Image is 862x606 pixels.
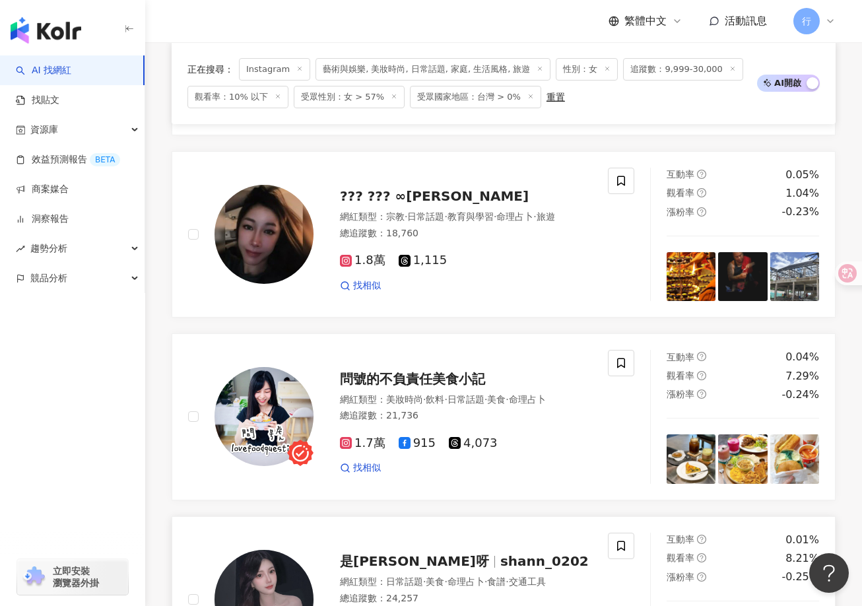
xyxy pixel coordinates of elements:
[410,86,541,108] span: 受眾國家地區：台灣 > 0%
[340,279,381,292] a: 找相似
[386,211,405,222] span: 宗教
[386,394,423,405] span: 美妝時尚
[770,434,819,483] img: post-image
[340,409,592,422] div: 總追蹤數 ： 21,736
[781,205,819,219] div: -0.23%
[16,213,69,226] a: 洞察報告
[187,86,288,108] span: 觀看率：10% 以下
[725,15,767,27] span: 活動訊息
[426,576,444,587] span: 美食
[187,64,234,75] span: 正在搜尋 ：
[667,187,694,198] span: 觀看率
[537,211,555,222] span: 旅遊
[30,115,58,145] span: 資源庫
[785,168,819,182] div: 0.05%
[17,559,128,595] a: chrome extension立即安裝 瀏覽器外掛
[423,576,426,587] span: ·
[667,389,694,399] span: 漲粉率
[667,534,694,545] span: 互動率
[340,553,489,569] span: 是[PERSON_NAME]呀
[215,367,314,466] img: KOL Avatar
[547,92,565,102] div: 重置
[624,14,667,28] span: 繁體中文
[496,211,533,222] span: 命理占卜
[484,394,487,405] span: ·
[667,434,715,483] img: post-image
[340,576,592,589] div: 網紅類型 ：
[399,436,436,450] span: 915
[509,394,546,405] span: 命理占卜
[785,350,819,364] div: 0.04%
[407,211,444,222] span: 日常話題
[487,394,506,405] span: 美食
[340,461,381,475] a: 找相似
[556,58,618,81] span: 性別：女
[353,461,381,475] span: 找相似
[340,227,592,240] div: 總追蹤數 ： 18,760
[386,576,423,587] span: 日常話題
[405,211,407,222] span: ·
[667,352,694,362] span: 互動率
[340,188,529,204] span: ??? ??? ∞[PERSON_NAME]
[16,153,120,166] a: 效益預測報告BETA
[353,279,381,292] span: 找相似
[506,576,508,587] span: ·
[53,565,99,589] span: 立即安裝 瀏覽器外掛
[697,572,706,582] span: question-circle
[802,14,811,28] span: 行
[16,64,71,77] a: searchAI 找網紅
[500,553,589,569] span: shann_0202
[697,535,706,544] span: question-circle
[426,394,444,405] span: 飲料
[487,576,506,587] span: 食譜
[444,394,447,405] span: ·
[399,253,448,267] span: 1,115
[697,170,706,179] span: question-circle
[16,94,59,107] a: 找貼文
[448,211,494,222] span: 教育與學習
[785,551,819,566] div: 8.21%
[448,576,484,587] span: 命理占卜
[718,434,767,483] img: post-image
[294,86,405,108] span: 受眾性別：女 > 57%
[172,151,836,318] a: KOL Avatar??? ??? ∞[PERSON_NAME]網紅類型：宗教·日常話題·教育與學習·命理占卜·旅遊總追蹤數：18,7601.8萬1,115找相似互動率question-circ...
[340,436,385,450] span: 1.7萬
[781,387,819,402] div: -0.24%
[781,570,819,584] div: -0.25%
[16,183,69,196] a: 商案媒合
[215,185,314,284] img: KOL Avatar
[172,333,836,500] a: KOL Avatar問號的不負責任美食小記網紅類型：美妝時尚·飲料·日常話題·美食·命理占卜總追蹤數：21,7361.7萬9154,073找相似互動率question-circle0.04%觀看...
[340,393,592,407] div: 網紅類型 ：
[423,394,426,405] span: ·
[16,244,25,253] span: rise
[533,211,536,222] span: ·
[494,211,496,222] span: ·
[444,211,447,222] span: ·
[697,188,706,197] span: question-circle
[30,263,67,293] span: 競品分析
[809,553,849,593] iframe: Help Scout Beacon - Open
[667,553,694,563] span: 觀看率
[506,394,508,405] span: ·
[509,576,546,587] span: 交通工具
[718,252,767,301] img: post-image
[340,253,385,267] span: 1.8萬
[785,369,819,384] div: 7.29%
[667,370,694,381] span: 觀看率
[667,207,694,217] span: 漲粉率
[239,58,310,81] span: Instagram
[448,394,484,405] span: 日常話題
[30,234,67,263] span: 趨勢分析
[697,352,706,361] span: question-circle
[315,58,550,81] span: 藝術與娛樂, 美妝時尚, 日常話題, 家庭, 生活風格, 旅遊
[11,17,81,44] img: logo
[667,572,694,582] span: 漲粉率
[21,566,47,588] img: chrome extension
[697,371,706,380] span: question-circle
[785,186,819,201] div: 1.04%
[785,533,819,547] div: 0.01%
[623,58,743,81] span: 追蹤數：9,999-30,000
[697,553,706,562] span: question-circle
[697,207,706,217] span: question-circle
[444,576,447,587] span: ·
